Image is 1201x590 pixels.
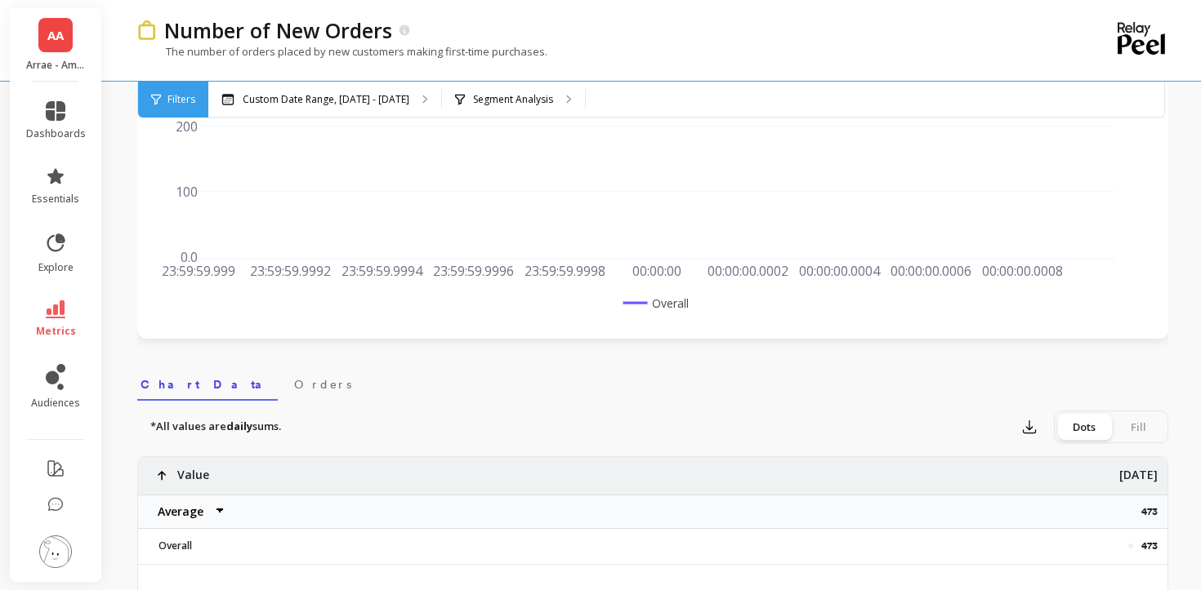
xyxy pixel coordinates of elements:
[149,539,292,552] p: Overall
[167,93,195,106] span: Filters
[137,44,547,59] p: The number of orders placed by new customers making first-time purchases.
[39,535,72,568] img: profile picture
[177,457,209,483] p: Value
[1119,457,1158,483] p: [DATE]
[226,419,252,433] strong: daily
[36,325,76,338] span: metrics
[1141,505,1168,518] p: 473
[164,16,392,44] p: Number of New Orders
[1141,539,1158,552] p: 473
[141,376,275,393] span: Chart Data
[473,93,553,106] p: Segment Analysis
[38,261,74,274] span: explore
[26,127,86,140] span: dashboards
[243,93,409,106] p: Custom Date Range, [DATE] - [DATE]
[1057,414,1111,440] div: Dots
[137,363,1168,401] nav: Tabs
[31,397,80,410] span: audiences
[47,26,64,45] span: AA
[294,376,351,393] span: Orders
[26,59,86,72] p: Arrae - Amazon
[150,419,281,435] p: *All values are sums.
[32,193,79,206] span: essentials
[1111,414,1165,440] div: Fill
[137,20,156,41] img: header icon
